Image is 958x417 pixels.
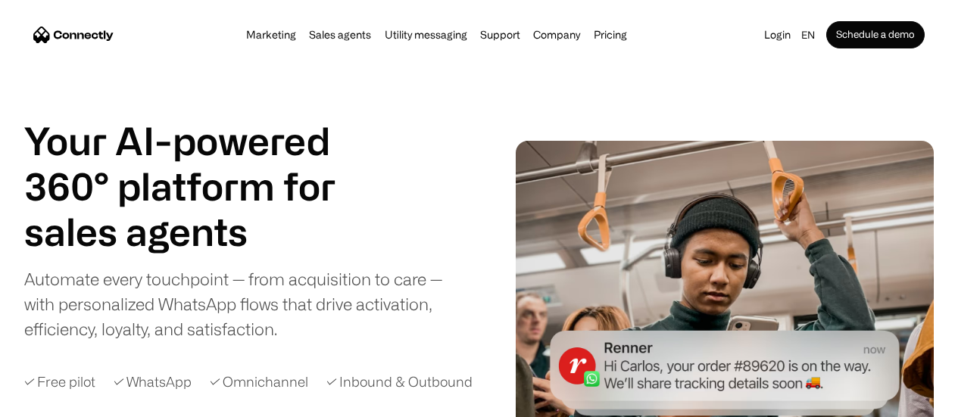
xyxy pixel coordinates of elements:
[24,118,373,209] h1: Your AI-powered 360° platform for
[589,29,632,41] a: Pricing
[242,29,301,41] a: Marketing
[15,389,91,412] aside: Language selected: English
[210,372,308,392] div: ✓ Omnichannel
[114,372,192,392] div: ✓ WhatsApp
[529,24,585,45] div: Company
[24,209,373,254] h1: sales agents
[304,29,376,41] a: Sales agents
[24,209,373,254] div: 1 of 4
[826,21,925,48] a: Schedule a demo
[24,266,473,341] div: Automate every touchpoint — from acquisition to care — with personalized WhatsApp flows that driv...
[533,24,580,45] div: Company
[24,372,95,392] div: ✓ Free pilot
[326,372,473,392] div: ✓ Inbound & Outbound
[380,29,472,41] a: Utility messaging
[476,29,525,41] a: Support
[801,24,815,45] div: en
[760,24,795,45] a: Login
[795,24,826,45] div: en
[30,391,91,412] ul: Language list
[33,23,114,46] a: home
[24,209,373,254] div: carousel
